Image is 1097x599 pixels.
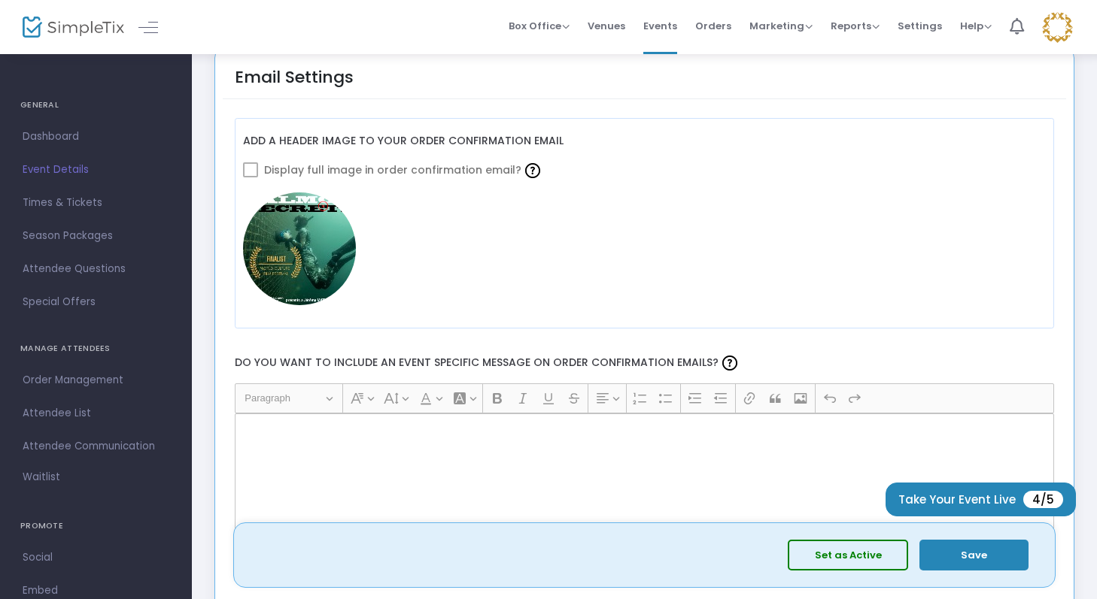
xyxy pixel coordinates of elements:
button: Set as Active [788,540,908,570]
span: Events [643,7,677,45]
h4: MANAGE ATTENDEES [20,334,172,364]
span: Dashboard [23,127,169,147]
div: Editor toolbar [235,383,1055,413]
img: question-mark [525,163,540,178]
span: Settings [898,7,942,45]
span: Orders [695,7,731,45]
h4: GENERAL [20,90,172,120]
img: question-mark [722,355,737,371]
span: Season Packages [23,226,169,246]
span: Help [960,19,992,33]
span: Event Details [23,160,169,180]
span: Attendee List [23,404,169,423]
span: 4/5 [1023,491,1063,508]
span: Waitlist [23,470,60,485]
span: Reports [831,19,880,33]
button: Paragraph [238,387,339,410]
h4: PROMOTE [20,511,172,541]
span: Display full image in order confirmation email? [264,157,544,183]
span: Venues [588,7,625,45]
div: Email Settings [235,65,354,109]
span: Social [23,548,169,567]
span: Times & Tickets [23,193,169,213]
button: Save [919,540,1029,570]
button: Take Your Event Live4/5 [886,483,1076,516]
span: Attendee Questions [23,259,169,279]
span: Order Management [23,371,169,390]
div: Rich Text Editor, main [235,413,1055,564]
span: Marketing [749,19,813,33]
img: Untitleddesign.jpg [243,192,356,305]
span: Attendee Communication [23,437,169,456]
span: Box Office [509,19,570,33]
label: Add a header image to your order confirmation email [243,126,564,157]
span: Paragraph [245,389,323,407]
span: Special Offers [23,292,169,312]
label: Do you want to include an event specific message on order confirmation emails? [227,343,1062,383]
